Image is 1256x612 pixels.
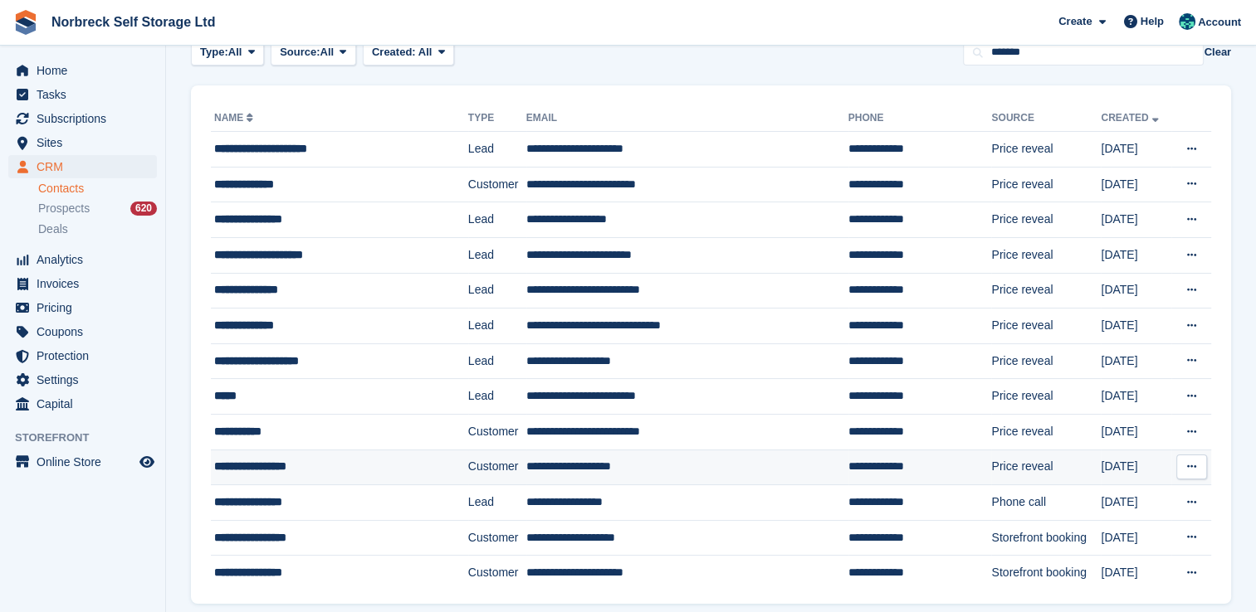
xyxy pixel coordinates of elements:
td: Lead [468,202,526,238]
td: [DATE] [1101,414,1170,449]
a: menu [8,59,157,82]
div: 620 [130,202,157,216]
td: [DATE] [1101,520,1170,556]
td: Phone call [991,485,1101,521]
td: [DATE] [1101,485,1170,521]
span: Home [37,59,136,82]
a: menu [8,296,157,319]
th: Phone [848,105,992,132]
td: Price reveal [991,273,1101,308]
td: Customer [468,520,526,556]
span: Type: [200,44,228,61]
td: [DATE] [1101,556,1170,590]
td: Lead [468,485,526,521]
span: Analytics [37,248,136,271]
a: menu [8,155,157,178]
span: Coupons [37,320,136,343]
a: Preview store [137,452,157,472]
img: Sally King [1179,13,1195,30]
a: menu [8,83,157,106]
td: Lead [468,308,526,344]
a: Name [214,112,257,124]
td: Customer [468,414,526,449]
td: Lead [468,237,526,273]
span: Invoices [37,272,136,295]
a: menu [8,131,157,154]
td: [DATE] [1101,449,1170,485]
td: Price reveal [991,167,1101,202]
td: Price reveal [991,132,1101,168]
span: Subscriptions [37,107,136,130]
td: Lead [468,132,526,168]
td: Lead [468,379,526,415]
button: Clear [1204,44,1231,61]
button: Created: All [363,39,454,66]
img: stora-icon-8386f47178a22dfd0bd8f6a31ec36ba5ce8667c1dd55bd0f319d3a0aa187defe.svg [13,10,38,35]
span: CRM [37,155,136,178]
td: [DATE] [1101,167,1170,202]
td: Price reveal [991,237,1101,273]
td: [DATE] [1101,202,1170,238]
td: Price reveal [991,379,1101,415]
td: Customer [468,449,526,485]
a: menu [8,368,157,391]
span: All [418,46,433,58]
span: Create [1058,13,1092,30]
td: Customer [468,167,526,202]
span: Pricing [37,296,136,319]
th: Email [526,105,848,132]
td: Price reveal [991,449,1101,485]
span: Deals [38,221,68,237]
a: menu [8,450,157,474]
span: Capital [37,392,136,415]
span: Settings [37,368,136,391]
a: Created [1101,112,1161,124]
a: menu [8,107,157,130]
span: Tasks [37,83,136,106]
a: menu [8,272,157,295]
td: Customer [468,556,526,590]
td: Price reveal [991,202,1101,238]
a: Deals [38,221,157,238]
span: Created: [372,46,416,58]
td: Price reveal [991,343,1101,379]
td: Storefront booking [991,520,1101,556]
td: [DATE] [1101,237,1170,273]
a: menu [8,320,157,343]
a: menu [8,248,157,271]
a: menu [8,344,157,367]
span: Storefront [15,430,165,446]
span: All [320,44,335,61]
td: [DATE] [1101,343,1170,379]
td: Lead [468,343,526,379]
td: [DATE] [1101,308,1170,344]
td: Storefront booking [991,556,1101,590]
span: Source: [280,44,320,61]
td: Lead [468,273,526,308]
th: Source [991,105,1101,132]
td: [DATE] [1101,273,1170,308]
span: Online Store [37,450,136,474]
a: menu [8,392,157,415]
td: [DATE] [1101,379,1170,415]
button: Source: All [271,39,356,66]
td: Price reveal [991,308,1101,344]
span: Sites [37,131,136,154]
a: Contacts [38,181,157,197]
button: Type: All [191,39,264,66]
td: Price reveal [991,414,1101,449]
span: All [228,44,242,61]
span: Help [1141,13,1164,30]
span: Prospects [38,201,90,216]
td: [DATE] [1101,132,1170,168]
a: Prospects 620 [38,200,157,217]
a: Norbreck Self Storage Ltd [45,8,222,36]
span: Protection [37,344,136,367]
th: Type [468,105,526,132]
span: Account [1198,14,1241,31]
